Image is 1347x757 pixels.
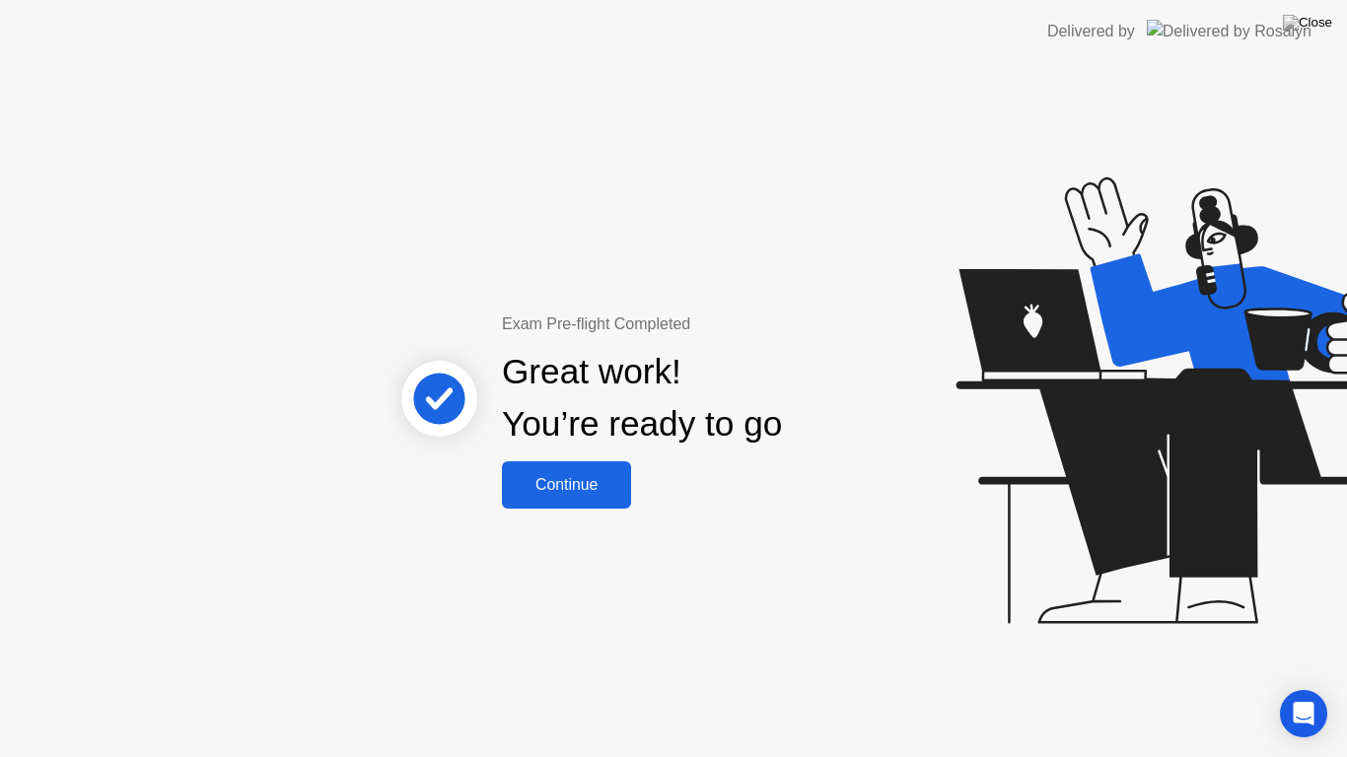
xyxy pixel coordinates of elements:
[1147,20,1312,42] img: Delivered by Rosalyn
[1280,690,1327,737] div: Open Intercom Messenger
[502,461,631,509] button: Continue
[1047,20,1135,43] div: Delivered by
[502,346,782,450] div: Great work! You’re ready to go
[502,312,909,336] div: Exam Pre-flight Completed
[1283,15,1332,31] img: Close
[508,476,625,494] div: Continue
